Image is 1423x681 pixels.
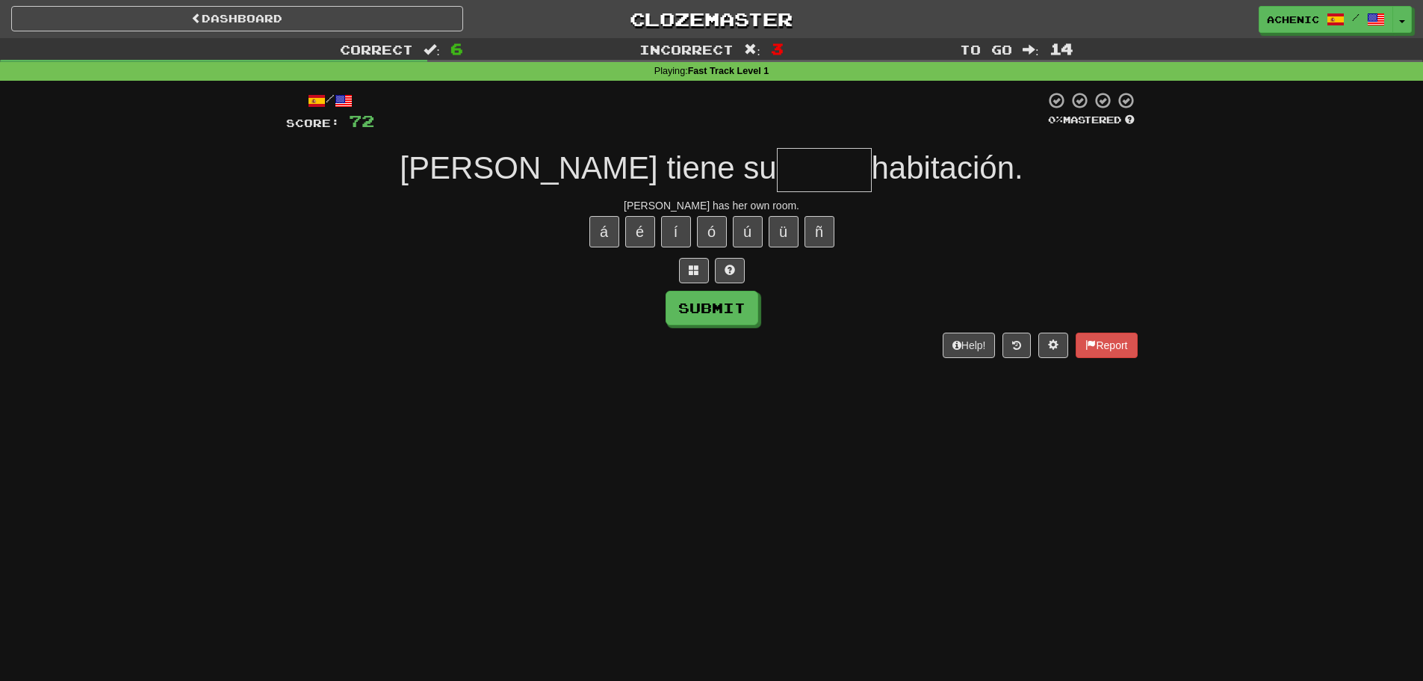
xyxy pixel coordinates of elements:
button: ú [733,216,763,247]
span: : [1023,43,1039,56]
span: 72 [349,111,374,130]
button: í [661,216,691,247]
a: Achenic / [1259,6,1393,33]
button: Submit [666,291,758,325]
span: To go [960,42,1012,57]
button: Switch sentence to multiple choice alt+p [679,258,709,283]
span: / [1352,12,1360,22]
button: ü [769,216,799,247]
button: ó [697,216,727,247]
span: Correct [340,42,413,57]
span: habitación. [872,150,1023,185]
button: ñ [804,216,834,247]
span: Score: [286,117,340,129]
span: [PERSON_NAME] tiene su [400,150,776,185]
span: Incorrect [639,42,734,57]
button: Round history (alt+y) [1002,333,1031,358]
button: Help! [943,333,996,358]
span: 14 [1050,40,1073,58]
button: é [625,216,655,247]
button: Report [1076,333,1137,358]
a: Dashboard [11,6,463,31]
span: 0 % [1048,114,1063,126]
button: á [589,216,619,247]
button: Single letter hint - you only get 1 per sentence and score half the points! alt+h [715,258,745,283]
span: 3 [771,40,784,58]
span: 6 [450,40,463,58]
strong: Fast Track Level 1 [688,66,769,76]
div: [PERSON_NAME] has her own room. [286,198,1138,213]
div: / [286,91,374,110]
span: : [744,43,760,56]
span: : [424,43,440,56]
span: Achenic [1267,13,1319,26]
div: Mastered [1045,114,1138,127]
a: Clozemaster [486,6,937,32]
